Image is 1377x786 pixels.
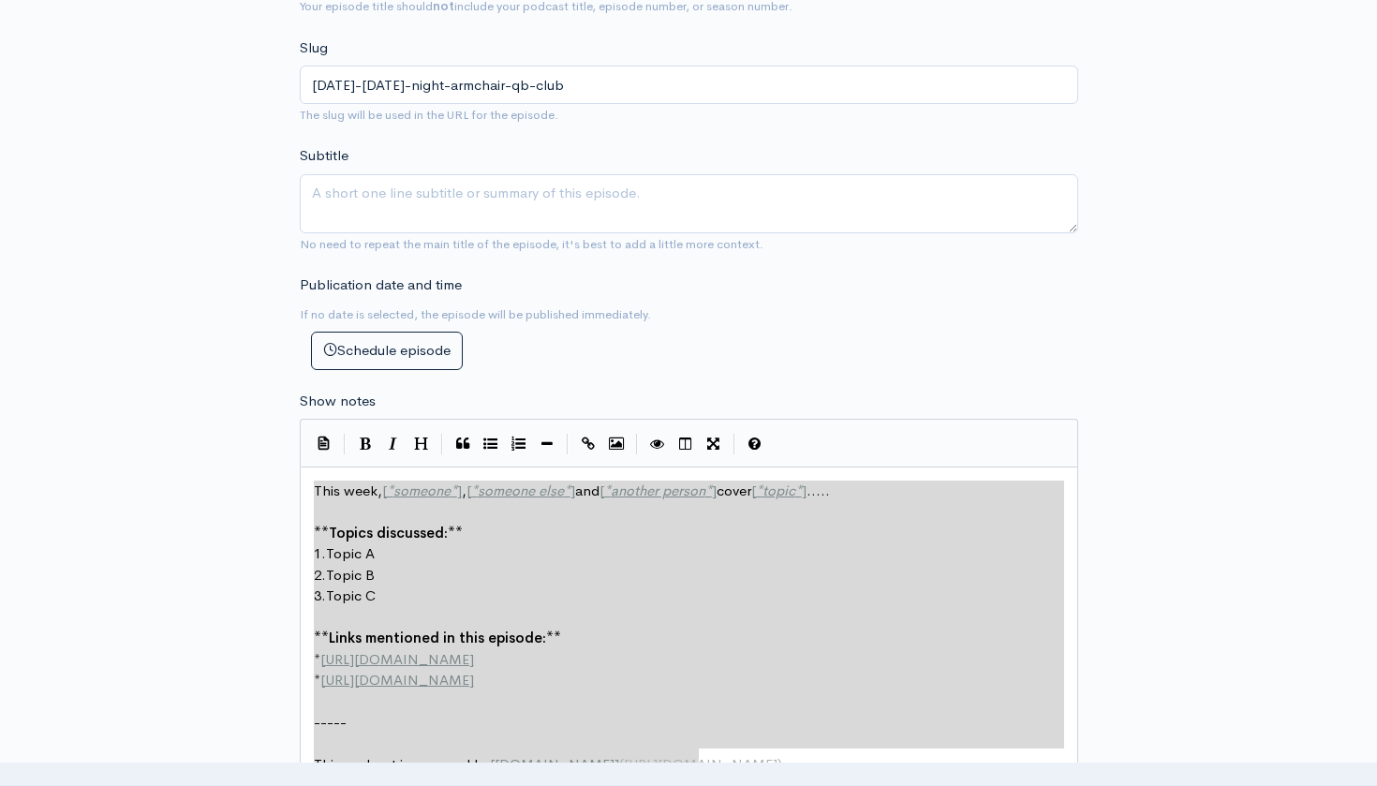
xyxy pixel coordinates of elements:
[457,482,462,499] span: ]
[329,524,448,541] span: Topics discussed:
[300,236,763,252] small: No need to repeat the main title of the episode, it's best to add a little more context.
[351,430,379,458] button: Bold
[314,566,326,584] span: 2.
[462,482,466,499] span: ,
[672,430,700,458] button: Toggle Side by Side
[570,482,575,499] span: ]
[636,434,638,455] i: |
[344,434,346,455] i: |
[478,482,564,499] span: someone else
[326,586,376,604] span: Topic C
[393,482,451,499] span: someone
[574,430,602,458] button: Create Link
[533,430,561,458] button: Insert Horizontal Line
[300,145,348,167] label: Subtitle
[751,482,756,499] span: [
[326,566,375,584] span: Topic B
[449,430,477,458] button: Quote
[314,586,326,604] span: 3.
[320,671,474,689] span: [URL][DOMAIN_NAME]
[300,391,376,412] label: Show notes
[326,544,375,562] span: Topic A
[314,544,326,562] span: 1.
[310,428,338,456] button: Insert Show Notes Template
[466,482,471,499] span: [
[763,482,795,499] span: topic
[700,430,728,458] button: Toggle Fullscreen
[314,482,382,499] span: This week,
[624,755,777,773] span: [URL][DOMAIN_NAME]
[619,755,624,773] span: (
[495,755,614,773] span: [DOMAIN_NAME]
[300,107,558,123] small: The slug will be used in the URL for the episode.
[717,482,751,499] span: cover
[300,306,651,322] small: If no date is selected, the episode will be published immediately.
[602,430,630,458] button: Insert Image
[300,274,462,296] label: Publication date and time
[314,713,347,731] span: -----
[575,482,600,499] span: and
[644,430,672,458] button: Toggle Preview
[441,434,443,455] i: |
[807,482,830,499] span: .....
[300,37,328,59] label: Slug
[300,66,1078,104] input: title-of-episode
[567,434,569,455] i: |
[407,430,436,458] button: Heading
[311,332,463,370] button: Schedule episode
[320,650,474,668] span: [URL][DOMAIN_NAME]
[505,430,533,458] button: Numbered List
[611,482,705,499] span: another person
[712,482,717,499] span: ]
[329,629,546,646] span: Links mentioned in this episode:
[382,482,387,499] span: [
[490,755,495,773] span: [
[733,434,735,455] i: |
[379,430,407,458] button: Italic
[314,755,490,773] span: This podcast is powered by
[477,430,505,458] button: Generic List
[614,755,619,773] span: ]
[741,430,769,458] button: Markdown Guide
[600,482,604,499] span: [
[777,755,782,773] span: )
[802,482,807,499] span: ]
